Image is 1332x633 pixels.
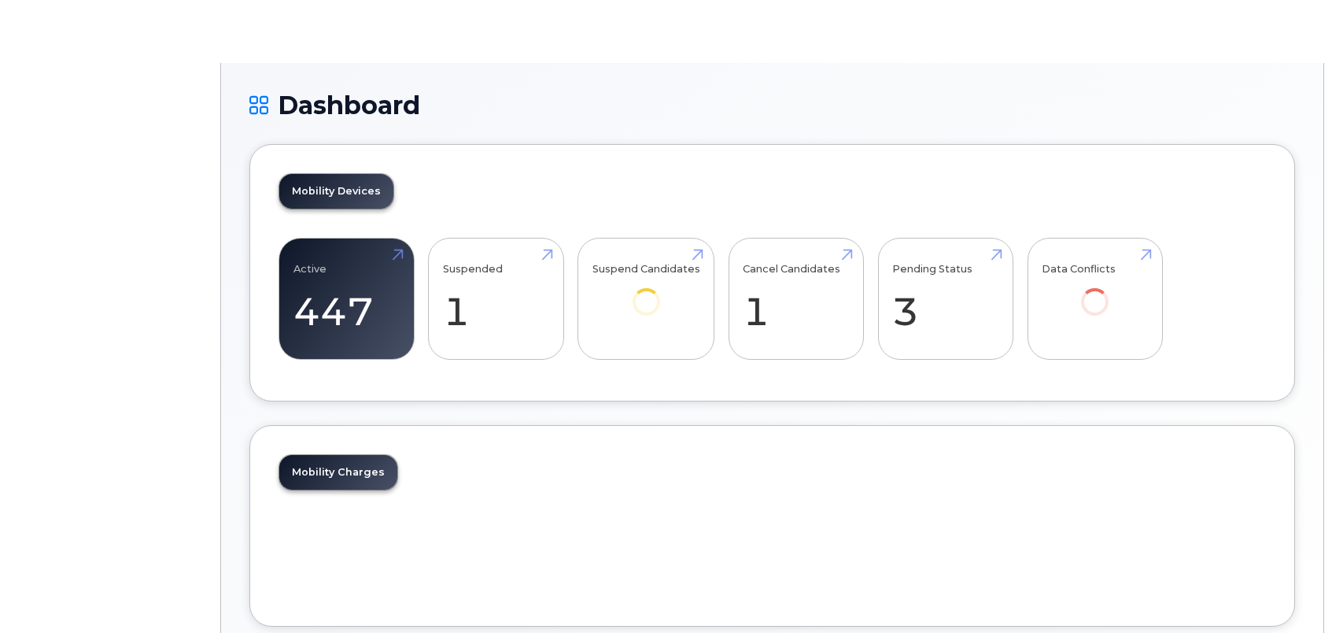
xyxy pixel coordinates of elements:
[279,174,393,209] a: Mobility Devices
[293,247,400,351] a: Active 447
[443,247,549,351] a: Suspended 1
[592,247,700,338] a: Suspend Candidates
[249,91,1295,119] h1: Dashboard
[279,455,397,490] a: Mobility Charges
[743,247,849,351] a: Cancel Candidates 1
[892,247,998,351] a: Pending Status 3
[1042,247,1148,338] a: Data Conflicts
